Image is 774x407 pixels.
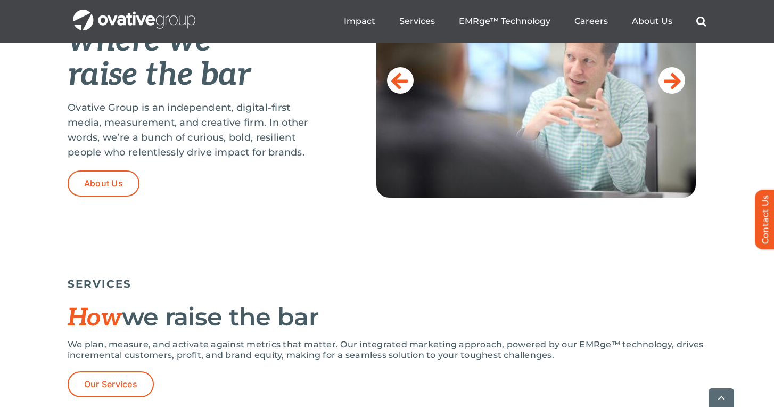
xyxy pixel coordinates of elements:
[574,16,608,27] a: Careers
[68,304,706,331] h2: we raise the bar
[459,16,550,27] a: EMRge™ Technology
[68,278,706,290] h5: SERVICES
[68,100,323,160] p: Ovative Group is an independent, digital-first media, measurement, and creative firm. In other wo...
[344,4,706,38] nav: Menu
[344,16,375,27] a: Impact
[68,56,250,94] em: raise the bar
[632,16,672,27] a: About Us
[68,170,139,197] a: About Us
[696,16,706,27] a: Search
[399,16,435,27] a: Services
[68,339,706,361] p: We plan, measure, and activate against metrics that matter. Our integrated marketing approach, po...
[84,379,137,389] span: Our Services
[84,178,123,189] span: About Us
[73,9,195,19] a: OG_Full_horizontal_WHT
[68,303,122,333] span: How
[68,371,154,397] a: Our Services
